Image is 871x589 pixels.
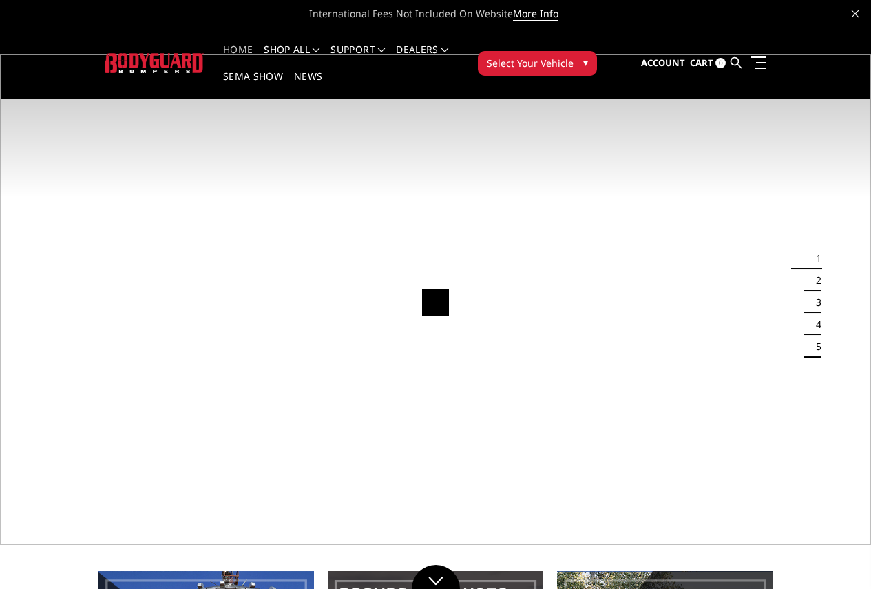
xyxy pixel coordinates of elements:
button: 1 of 5 [808,247,821,269]
a: Account [641,45,685,82]
a: Support [330,45,385,72]
span: ▾ [583,55,588,70]
button: Select Your Vehicle [478,51,597,76]
span: Account [641,56,685,69]
a: shop all [264,45,319,72]
span: Cart [690,56,713,69]
span: Select Your Vehicle [487,56,574,70]
button: 5 of 5 [808,335,821,358]
a: Dealers [396,45,448,72]
a: Home [223,45,253,72]
span: 0 [715,58,726,68]
img: BODYGUARD BUMPERS [105,53,204,72]
a: SEMA Show [223,72,283,99]
button: 2 of 5 [808,269,821,291]
a: Cart 0 [690,45,726,82]
a: More Info [513,7,558,21]
button: 3 of 5 [808,291,821,313]
button: 4 of 5 [808,313,821,335]
a: News [294,72,322,99]
a: Click to Down [412,565,460,589]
